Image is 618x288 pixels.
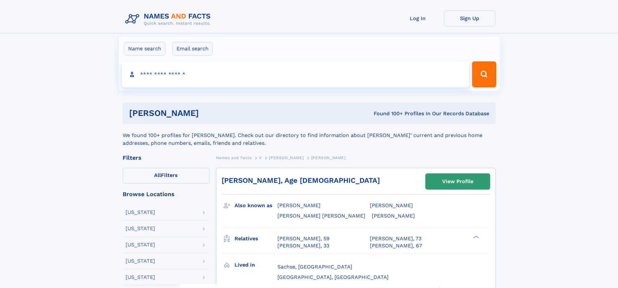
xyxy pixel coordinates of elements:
[235,259,277,270] h3: Lived in
[126,258,155,264] div: [US_STATE]
[259,154,262,162] a: V
[123,10,216,28] img: Logo Names and Facts
[370,235,421,242] a: [PERSON_NAME], 73
[370,242,422,249] a: [PERSON_NAME], 67
[123,191,210,197] div: Browse Locations
[126,210,155,215] div: [US_STATE]
[172,42,213,56] label: Email search
[311,156,346,160] span: [PERSON_NAME]
[126,275,155,280] div: [US_STATE]
[426,174,490,189] a: View Profile
[129,109,286,117] h1: [PERSON_NAME]
[277,202,321,208] span: [PERSON_NAME]
[269,154,304,162] a: [PERSON_NAME]
[126,242,155,247] div: [US_STATE]
[235,200,277,211] h3: Also known as
[123,155,210,161] div: Filters
[277,235,330,242] a: [PERSON_NAME], 59
[216,154,252,162] a: Names and Facts
[259,156,262,160] span: V
[123,124,496,147] div: We found 100+ profiles for [PERSON_NAME]. Check out our directory to find information about [PERS...
[235,233,277,244] h3: Relatives
[370,202,413,208] span: [PERSON_NAME]
[122,61,469,87] input: search input
[444,10,496,26] a: Sign Up
[222,176,380,184] a: [PERSON_NAME], Age [DEMOGRAPHIC_DATA]
[372,213,415,219] span: [PERSON_NAME]
[123,168,210,183] label: Filters
[277,213,365,219] span: [PERSON_NAME] [PERSON_NAME]
[124,42,165,56] label: Name search
[277,264,352,270] span: Sachse, [GEOGRAPHIC_DATA]
[126,226,155,231] div: [US_STATE]
[277,242,329,249] a: [PERSON_NAME], 33
[286,110,489,117] div: Found 100+ Profiles In Our Records Database
[472,235,479,239] div: ❯
[442,174,473,189] div: View Profile
[472,61,496,87] button: Search Button
[392,10,444,26] a: Log In
[154,172,161,178] span: All
[277,274,389,280] span: [GEOGRAPHIC_DATA], [GEOGRAPHIC_DATA]
[269,156,304,160] span: [PERSON_NAME]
